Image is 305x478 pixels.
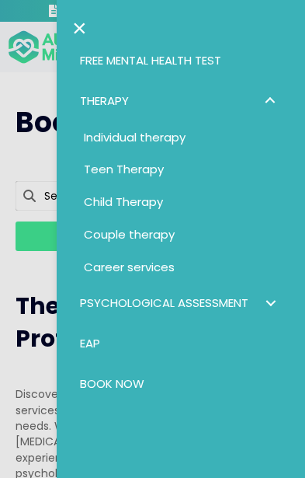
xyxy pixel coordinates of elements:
[72,186,289,218] a: Child Therapy
[72,16,87,40] a: Close the menu
[80,335,100,351] span: EAP
[259,89,282,112] span: Therapy: submenu
[259,292,282,315] span: Psychological assessment: submenu
[84,161,164,177] span: Teen Therapy
[84,129,185,145] span: Individual therapy
[72,283,289,323] a: Psychological assessmentPsychological assessment: submenu
[72,153,289,186] a: Teen Therapy
[80,375,144,392] span: Book Now
[84,194,163,210] span: Child Therapy
[80,92,129,109] span: Therapy
[80,52,221,68] span: Free Mental Health Test
[84,226,175,242] span: Couple therapy
[84,259,175,275] span: Career services
[72,364,289,404] a: Book Now
[80,295,248,311] span: Psychological assessment
[72,40,289,81] a: Free Mental Health Test
[72,251,289,284] a: Career services
[72,121,289,154] a: Individual therapy
[72,323,289,364] a: EAP
[72,81,289,121] a: TherapyTherapy: submenu
[72,218,289,251] a: Couple therapy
